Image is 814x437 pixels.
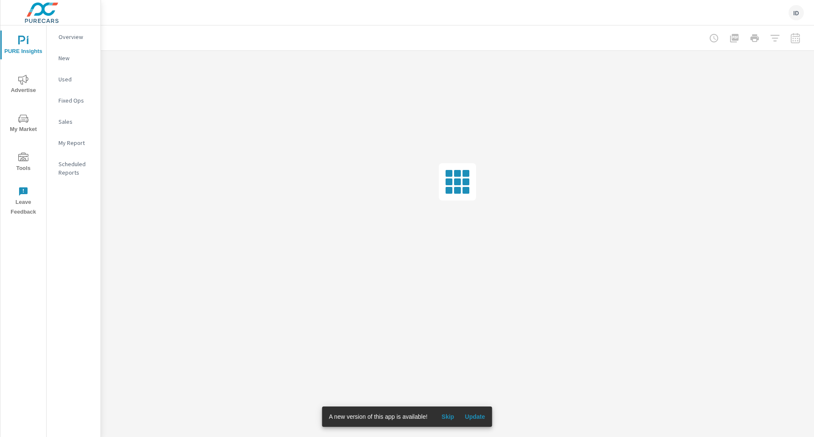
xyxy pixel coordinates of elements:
p: Fixed Ops [59,96,94,105]
div: Scheduled Reports [47,158,100,179]
span: A new version of this app is available! [329,413,428,420]
div: nav menu [0,25,46,220]
div: Sales [47,115,100,128]
div: Overview [47,31,100,43]
p: Sales [59,117,94,126]
div: New [47,52,100,64]
p: New [59,54,94,62]
span: Skip [438,413,458,420]
div: ID [789,5,804,20]
button: Update [461,410,488,423]
span: Tools [3,153,44,173]
div: My Report [47,136,100,149]
p: Overview [59,33,94,41]
span: PURE Insights [3,36,44,56]
span: Advertise [3,75,44,95]
p: Scheduled Reports [59,160,94,177]
p: My Report [59,139,94,147]
p: Used [59,75,94,84]
span: My Market [3,114,44,134]
button: Skip [434,410,461,423]
div: Fixed Ops [47,94,100,107]
div: Used [47,73,100,86]
span: Leave Feedback [3,186,44,217]
span: Update [465,413,485,420]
